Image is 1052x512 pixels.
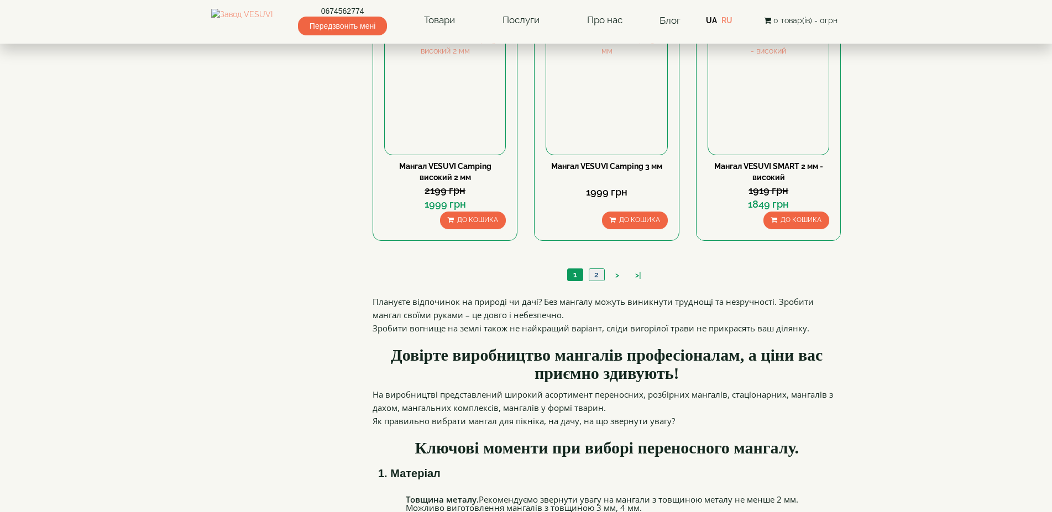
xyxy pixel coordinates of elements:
a: 2 [589,269,604,281]
a: Мангал VESUVI Camping 3 мм [551,162,662,171]
div: 1999 грн [384,197,506,212]
button: До кошика [763,212,829,229]
strong: Товщина металу. [406,494,479,505]
a: Послуги [491,8,551,33]
div: 2199 грн [384,183,506,198]
p: Як правильно вибрати мангал для пікніка, на дачу, на що звернути увагу? [373,414,841,427]
a: Мангал VESUVI SMART 2 мм - високий [714,162,823,182]
p: Зробити вогнище на землі також не найкращий варіант, сліди вигорілої трави не прикрасять ваш діля... [373,321,841,335]
span: До кошика [619,216,660,224]
li: Рекомендуємо звернути увагу на мангали з товщиною металу не менше 2 мм. Можливо виготовлення манг... [406,495,830,512]
a: RU [721,16,732,25]
h2: Ключові моменти при виборі переносного мангалу. [373,439,841,457]
div: 1919 грн [708,183,829,198]
a: Про нас [576,8,634,33]
a: Блог [660,15,681,26]
a: > [610,270,625,281]
button: 0 товар(ів) - 0грн [761,14,841,27]
img: Мангал VESUVI Camping високий 2 мм [385,34,505,155]
div: 1999 грн [546,185,667,199]
span: До кошика [457,216,498,224]
p: На виробництві представлений широкий асортимент переносних, розбірних мангалів, стаціонарних, ман... [373,388,841,414]
img: Завод VESUVI [211,9,273,32]
a: >| [630,270,647,281]
span: До кошика [781,216,821,224]
a: UA [706,16,717,25]
button: До кошика [440,212,506,229]
span: 0 товар(ів) - 0грн [773,16,838,25]
a: Товари [413,8,466,33]
img: Мангал VESUVI SMART 2 мм - високий [708,34,829,155]
p: Плануєте відпочинок на природі чи дачі? Без мангалу можуть виникнути труднощі та незручності. Зро... [373,295,841,321]
h2: Довірте виробництво мангалів професіоналам, а ціни вас приємно здивують! [373,346,841,382]
a: Мангал VESUVI Camping високий 2 мм [399,162,491,182]
img: Мангал VESUVI Camping 3 мм [546,34,667,155]
button: До кошика [602,212,668,229]
span: Передзвоніть мені [298,17,387,35]
strong: 1. Матеріал [378,467,441,479]
div: 1849 грн [708,197,829,212]
span: 1 [573,270,577,279]
a: 0674562774 [298,6,387,17]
